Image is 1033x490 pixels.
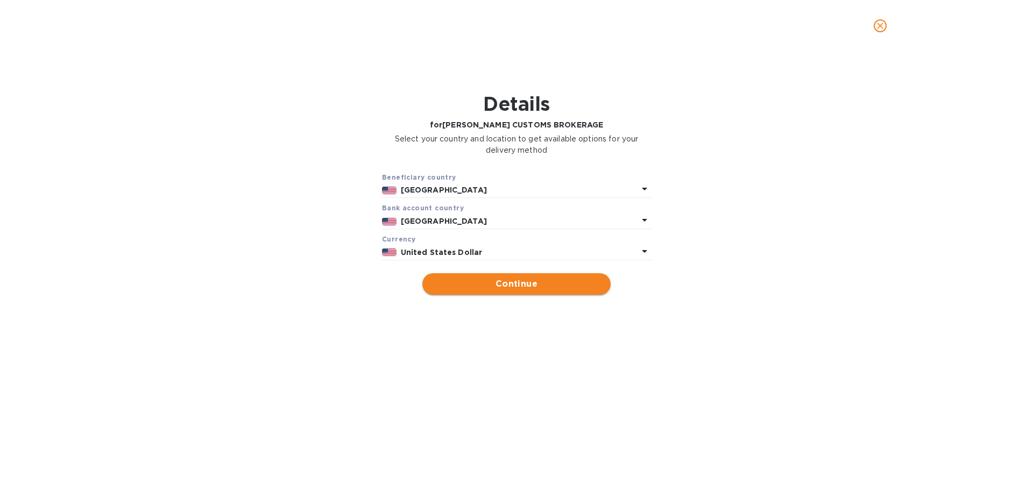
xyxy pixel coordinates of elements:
b: [GEOGRAPHIC_DATA] [401,186,487,194]
button: Continue [422,273,611,295]
b: Beneficiary country [382,173,456,181]
b: Currency [382,235,415,243]
b: Bank account cоuntry [382,204,464,212]
img: US [382,218,397,225]
b: [GEOGRAPHIC_DATA] [401,217,487,225]
span: Continue [431,278,602,290]
b: for [PERSON_NAME] CUSTOMS BROKERAGE [430,120,603,129]
b: United States Dollar [401,248,483,257]
button: close [867,13,893,39]
img: USD [382,248,397,256]
h1: Details [382,93,651,115]
img: US [382,187,397,194]
p: Select your country and location to get available options for your delivery method [382,133,651,156]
